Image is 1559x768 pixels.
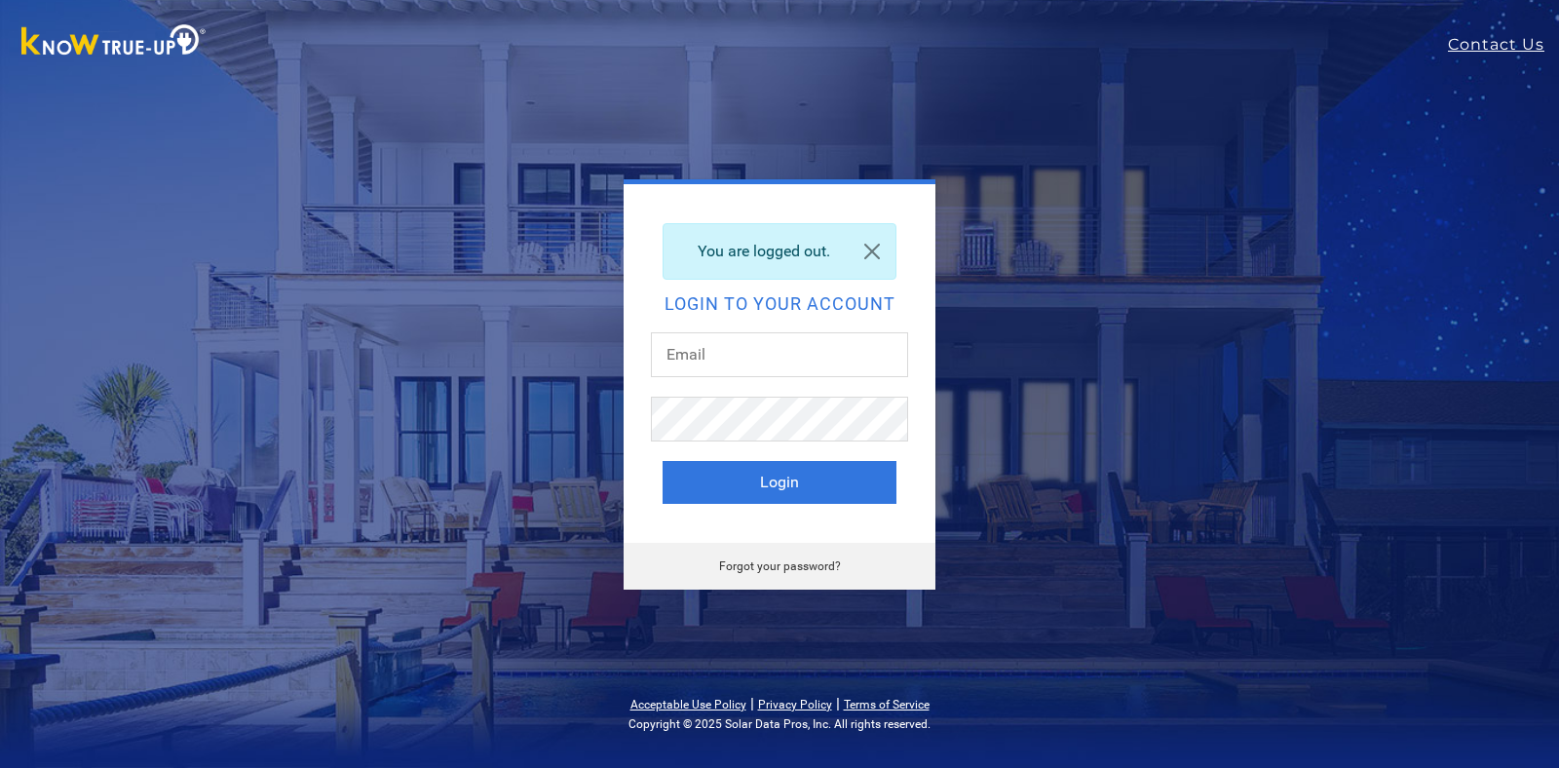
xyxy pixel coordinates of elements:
button: Login [663,461,896,504]
span: | [836,694,840,712]
a: Forgot your password? [719,559,841,573]
img: Know True-Up [12,20,216,64]
h2: Login to your account [663,295,896,313]
a: Acceptable Use Policy [630,698,746,711]
a: Contact Us [1448,33,1559,57]
input: Email [651,332,908,377]
a: Privacy Policy [758,698,832,711]
a: Terms of Service [844,698,930,711]
span: | [750,694,754,712]
a: Close [849,224,895,279]
div: You are logged out. [663,223,896,280]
